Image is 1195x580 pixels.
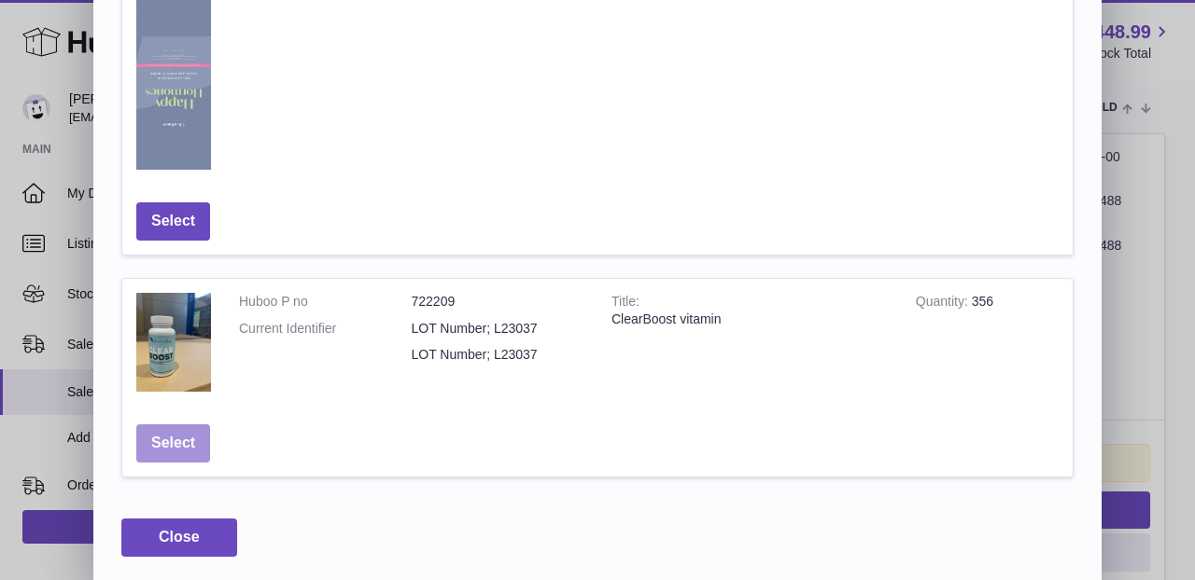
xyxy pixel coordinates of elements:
[121,518,237,557] button: Close
[159,529,200,545] span: Close
[136,293,211,393] img: ClearBoost vitamin
[412,346,584,364] dd: LOT Number; L23037
[239,320,412,338] dt: Current Identifier
[412,293,584,311] dd: 722209
[612,311,888,328] div: ClearBoost vitamin
[612,294,640,313] strong: Title
[136,424,210,463] button: Select
[916,294,972,313] strong: Quantity
[239,293,412,311] dt: Huboo P no
[136,202,210,241] button: Select
[902,279,1073,411] td: 356
[412,320,584,338] dd: LOT Number; L23037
